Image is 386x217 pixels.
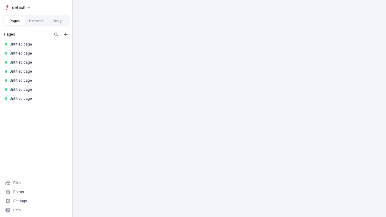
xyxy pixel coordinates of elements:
div: Untitled page [10,51,65,56]
div: Untitled page [10,60,65,65]
div: Files [13,181,21,185]
div: Help [13,208,21,212]
span: default [12,4,26,11]
div: Forms [13,190,24,194]
div: Pages [4,32,50,37]
div: Untitled page [10,96,65,101]
button: Design [47,16,69,25]
div: Untitled page [10,78,65,83]
div: Untitled page [10,87,65,92]
button: Pages [4,16,25,25]
div: Settings [13,199,27,203]
button: Select site [2,3,32,12]
div: Untitled page [10,42,65,47]
button: Elements [25,16,47,25]
button: Add new [62,31,69,38]
div: Untitled page [10,69,65,74]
